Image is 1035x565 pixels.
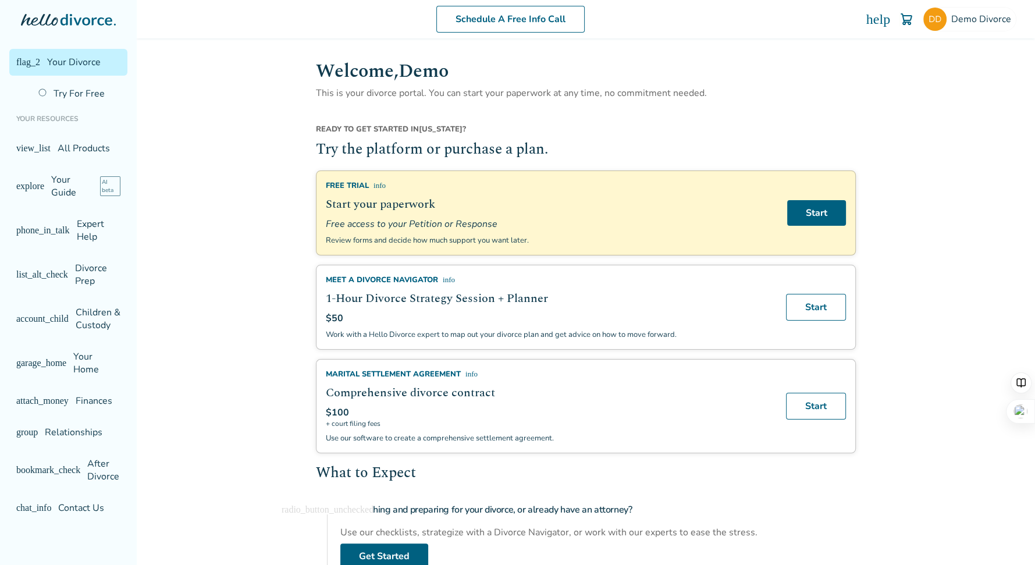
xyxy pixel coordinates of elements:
[9,166,127,206] a: exploreYour GuideAI beta
[31,80,127,107] a: Try For Free
[340,498,856,521] h4: Researching and preparing for your divorce, or already have an attorney?
[899,12,913,26] img: Cart
[326,235,773,246] p: Review forms and decide how much support you want later.
[316,124,419,134] span: Ready to get started in
[316,463,856,485] h2: What to Expect
[326,196,773,213] h2: Start your paperwork
[16,428,38,437] span: group
[9,49,127,76] a: flag_2Your Divorce
[47,56,101,69] span: Your Divorce
[9,135,127,162] a: view_listAll Products
[316,86,856,101] p: This is your divorce portal. You can start your paperwork at any time, no commitment needed.
[16,314,69,324] span: account_child
[326,180,773,191] div: Free Trial
[787,200,846,226] a: Start
[100,176,121,196] span: AI beta
[16,396,69,406] span: attach_money
[16,58,40,67] span: flag_2
[340,526,856,539] div: Use our checklists, strategize with a Divorce Navigator, or work with our experts to ease the str...
[16,182,44,191] span: explore
[326,312,343,325] span: $50
[786,294,846,321] a: Start
[465,370,478,378] span: info
[977,509,1035,565] iframe: Chat Widget
[9,419,127,446] a: groupRelationships
[326,406,349,419] span: $100
[436,6,585,33] a: Schedule A Free Info Call
[316,139,856,161] h2: Try the platform or purchase a plan.
[374,182,386,189] span: info
[786,393,846,420] a: Start
[326,275,772,285] div: Meet a divorce navigator
[326,433,772,443] p: Use our software to create a comprehensive settlement agreement.
[16,465,80,475] span: bookmark_check
[9,343,127,383] a: garage_homeYour Home
[326,369,772,379] div: Marital Settlement Agreement
[9,299,127,339] a: account_childChildren & Custody
[16,226,70,235] span: phone_in_talk
[16,144,51,153] span: view_list
[326,218,773,230] span: Free access to your Petition or Response
[866,12,890,26] a: help
[923,8,947,31] img: Demo Divorce
[9,107,127,130] li: Your Resources
[9,388,127,414] a: attach_moneyFinances
[16,270,68,279] span: list_alt_check
[326,384,772,401] h2: Comprehensive divorce contract
[316,124,856,139] div: [US_STATE] ?
[443,276,455,283] span: info
[282,505,374,514] span: radio_button_unchecked
[316,57,856,86] h1: Welcome, Demo
[326,290,772,307] h2: 1-Hour Divorce Strategy Session + Planner
[9,211,127,250] a: phone_in_talkExpert Help
[326,329,772,340] p: Work with a Hello Divorce expert to map out your divorce plan and get advice on how to move forward.
[9,255,127,294] a: list_alt_checkDivorce Prep
[16,503,51,513] span: chat_info
[16,358,66,368] span: garage_home
[9,495,127,521] a: chat_infoContact Us
[951,13,1016,26] span: Demo Divorce
[326,419,772,428] span: + court filing fees
[9,450,127,490] a: bookmark_checkAfter Divorce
